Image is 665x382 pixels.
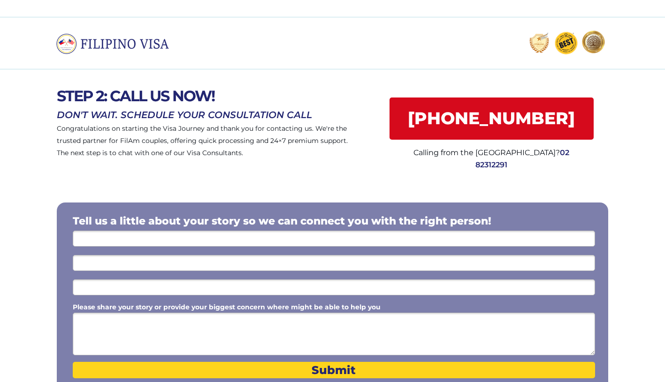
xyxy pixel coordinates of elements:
span: DON'T WAIT. SCHEDULE YOUR CONSULTATION CALL [57,109,312,120]
span: Submit [73,363,595,377]
span: Calling from the [GEOGRAPHIC_DATA]? [413,148,560,157]
a: [PHONE_NUMBER] [390,97,594,140]
span: Please share your story or provide your biggest concern where might be able to help you [73,303,381,311]
button: Submit [73,362,595,378]
span: [PHONE_NUMBER] [390,108,594,128]
span: Congratulations on starting the Visa Journey and thank you for contacting us. We're the trusted p... [57,124,348,157]
span: Tell us a little about your story so we can connect you with the right person! [73,215,491,227]
span: STEP 2: CALL US NOW! [57,87,214,105]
